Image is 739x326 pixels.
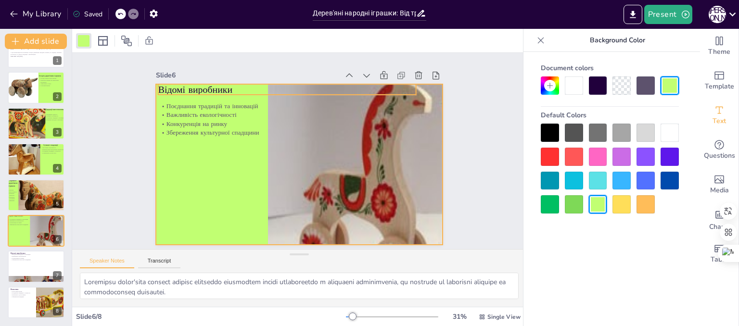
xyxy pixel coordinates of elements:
[39,77,62,79] p: Історія іграшок багатогранна
[709,5,726,24] button: А [PERSON_NAME]
[8,220,29,222] p: Важливість екологічності
[709,6,726,23] div: А [PERSON_NAME]
[541,107,679,124] div: Default Colors
[53,200,62,208] div: 5
[11,296,33,298] p: Збереження традицій
[700,167,739,202] div: Add images, graphics, shapes or video
[11,52,62,55] p: У цій презентації ми розглянемо історію дерев'яних народних іграшок, їх традиції, значення в куль...
[138,258,181,268] button: Transcript
[39,74,62,77] p: Історія дерев'яних іграшок
[76,312,346,321] div: Slide 6 / 8
[11,258,62,260] p: Конкуренція на ринку
[11,290,33,292] p: Культурний вплив
[53,56,62,65] div: 1
[8,36,64,68] div: 1
[708,47,730,57] span: Theme
[8,215,64,247] div: 6
[700,29,739,63] div: Change the overall theme
[53,164,62,173] div: 4
[8,214,59,217] p: Відомі виробники
[11,288,33,290] p: Висновки
[705,81,734,92] span: Template
[700,202,739,237] div: Add charts and graphs
[8,222,29,224] p: Конкуренція на ринку
[158,119,262,128] p: Конкуренція на ринку
[700,98,739,133] div: Add text boxes
[53,128,62,137] div: 3
[7,6,65,22] button: My Library
[8,72,64,103] div: 2
[8,108,64,139] div: 3
[158,101,262,111] p: Поєднання традицій та інновацій
[624,5,642,24] button: Export to PowerPoint
[700,63,739,98] div: Add ready made slides
[73,10,102,19] div: Saved
[121,35,132,47] span: Position
[11,259,62,261] p: Збереження культурної спадщини
[700,237,739,271] div: Add a table
[713,116,726,126] span: Text
[711,254,728,265] span: Table
[39,83,62,85] p: Унікальність стилю
[700,133,739,167] div: Get real-time input from your audience
[541,60,679,76] div: Document colors
[8,287,64,318] div: 8
[8,224,29,226] p: Збереження культурної спадщини
[53,271,62,280] div: 7
[548,29,687,52] p: Background Color
[709,222,729,232] span: Charts
[448,312,471,321] div: 31 %
[11,254,62,256] p: Поєднання традицій та інновацій
[11,55,62,57] p: Generated with [URL]
[5,34,67,49] button: Add slide
[644,5,692,24] button: Present
[8,179,64,211] div: 5
[8,191,18,193] p: Екологічність
[11,292,33,294] p: Поєднання традицій і сучасності
[710,185,729,196] span: Media
[53,235,62,244] div: 6
[80,273,519,299] textarea: Loremipsu dolor'sita consect adipisc elitseddo eiusmodtem incidi utlaboreetdo m aliquaeni adminim...
[704,150,735,161] span: Questions
[8,218,29,220] p: Поєднання традицій та інновацій
[53,307,62,315] div: 8
[11,252,62,255] p: Відомі виробники
[158,83,416,96] p: Відомі виробники
[156,71,338,80] div: Slide 6
[11,294,33,296] p: Важливість для розвитку
[95,33,111,49] div: Layout
[8,143,64,175] div: 4
[8,192,18,196] p: Розвиток творчості
[487,313,521,321] span: Single View
[80,258,134,268] button: Speaker Notes
[43,144,66,147] p: Сучасні тенденції
[158,110,262,119] p: Важливість екологічності
[8,251,64,282] div: 7
[313,6,416,20] input: Insert title
[11,256,62,258] p: Важливість екологічності
[8,189,18,191] p: Безпека
[9,179,19,188] p: Переваги дерев'яних іграшок
[158,128,262,137] p: Збереження культурної спадщини
[11,48,58,50] strong: Дерев'яні народні іграшки: Від традицій до сучасності
[8,196,18,201] p: Навчання основним навичкам
[39,85,62,87] p: Сучасний інтерес
[45,108,68,111] p: Традиції виготовлення
[39,79,62,83] p: Дерев'яні іграшки як навчальний інструмент
[53,92,62,101] div: 2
